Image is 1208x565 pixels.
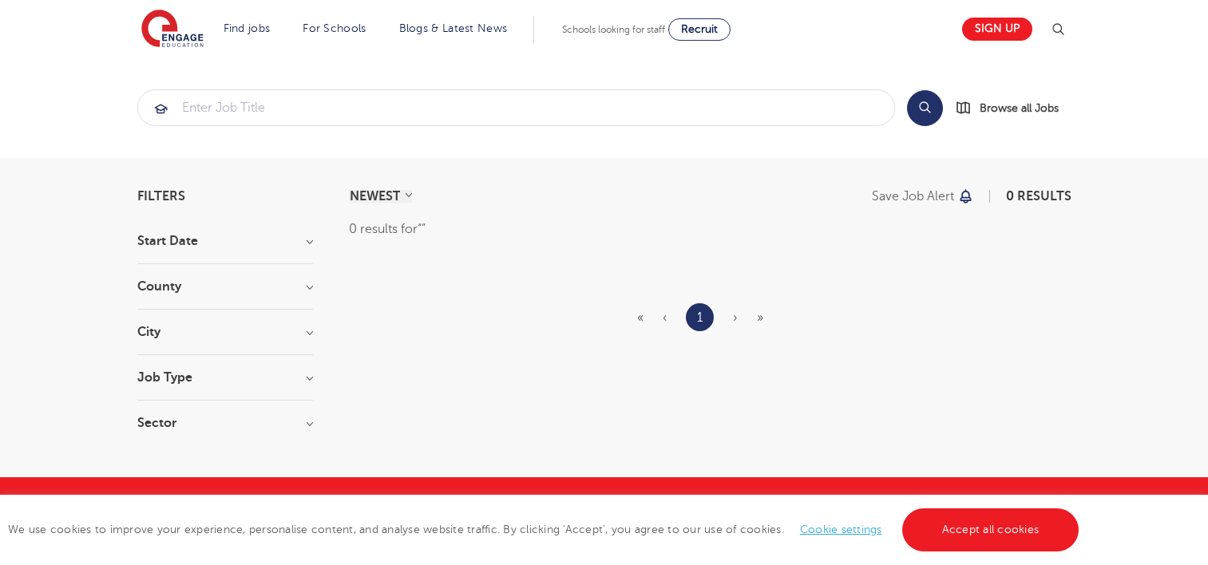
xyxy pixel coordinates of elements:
[872,190,954,203] p: Save job alert
[962,18,1032,41] a: Sign up
[8,524,1083,535] span: We use cookies to improve your experience, personalise content, and analyse website traffic. By c...
[663,310,667,325] span: ‹
[303,22,366,34] a: For Schools
[907,90,943,126] button: Search
[349,219,1071,239] div: 0 results for
[138,90,894,125] input: Submit
[224,22,271,34] a: Find jobs
[137,190,185,203] span: Filters
[141,10,204,49] img: Engage Education
[697,307,703,328] a: 1
[757,310,763,325] span: »
[1006,189,1071,203] span: 0 results
[137,280,313,293] h3: County
[733,310,738,325] span: ›
[637,310,644,325] span: «
[137,326,313,338] h3: City
[562,24,665,35] span: Schools looking for staff
[668,18,731,41] a: Recruit
[137,371,313,384] h3: Job Type
[800,524,882,535] a: Cookie settings
[872,190,975,203] button: Save job alert
[137,417,313,429] h3: Sector
[902,508,1079,551] a: Accept all cookies
[956,99,1071,117] a: Browse all Jobs
[137,89,895,126] div: Submit
[399,22,508,34] a: Blogs & Latest News
[681,23,718,35] span: Recruit
[137,235,313,247] h3: Start Date
[980,99,1059,117] span: Browse all Jobs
